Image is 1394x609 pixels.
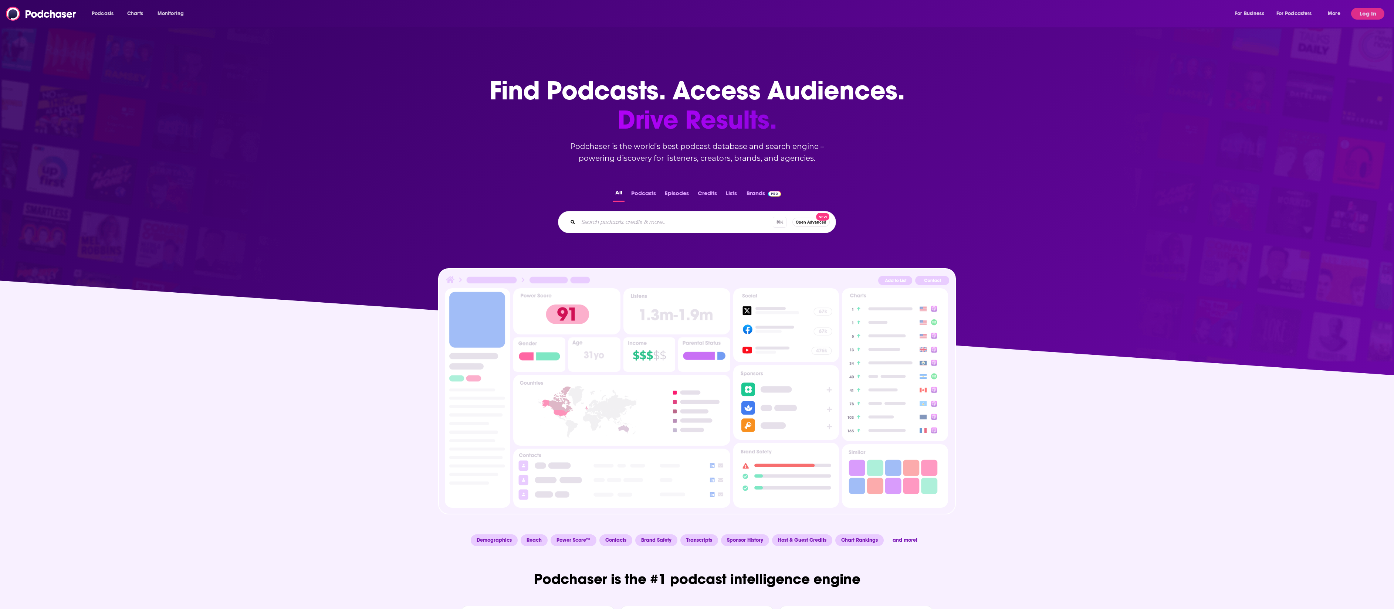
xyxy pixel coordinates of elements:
[558,211,836,233] div: Search podcasts, credits, & more...
[549,140,845,164] h2: Podchaser is the world’s best podcast database and search engine – powering discovery for listene...
[796,220,826,224] span: Open Advanced
[696,188,719,202] button: Credits
[1235,8,1264,19] span: For Business
[92,8,114,19] span: Podcasts
[127,8,143,19] span: Charts
[87,8,123,20] button: open menu
[680,534,718,546] span: Transcripts
[842,288,948,441] img: Podcast Insights Charts
[724,188,739,202] button: Lists
[835,534,884,546] span: Chart Rankings
[513,337,565,372] img: Podcast Insights Gender
[736,446,836,497] img: Podcast Insights Brand Safety
[773,217,786,228] span: ⌘ K
[599,534,632,546] span: Contacts
[678,337,730,372] img: Podcast Insights Parental Status
[445,275,949,288] img: Podcast Insights Header
[1230,8,1273,20] button: open menu
[471,534,518,546] span: Demographics
[733,288,839,362] img: Podcast Socials
[6,7,77,21] img: Podchaser - Follow, Share and Rate Podcasts
[1276,8,1312,19] span: For Podcasters
[1323,8,1350,20] button: open menu
[635,534,677,546] span: Brand Safety
[721,534,769,546] span: Sponsor History
[816,213,829,221] span: New
[158,8,184,19] span: Monitoring
[623,288,730,334] img: Podcast Insights Listens
[490,76,905,135] h1: Find Podcasts. Access Audiences.
[521,534,548,546] span: Reach
[629,188,658,202] button: Podcasts
[772,534,832,546] span: Host & Guest Credits
[768,191,781,197] img: Podchaser Pro
[152,8,193,20] button: open menu
[1351,8,1384,20] button: Log In
[747,188,781,202] a: BrandsPodchaser Pro
[513,449,730,508] img: Podcast Insights Contacts
[568,337,620,372] img: Podcast Insights Age
[551,534,596,546] span: Power Score™
[663,188,691,202] button: Episodes
[613,188,625,202] button: All
[513,375,730,445] img: Podcast Insights Countries
[460,570,934,588] h2: Podchaser is the #1 podcast intelligence engine
[845,447,945,497] img: Podcast Insights Similar Podcasts
[623,337,676,372] img: Podcast Insights Income
[1272,8,1323,20] button: open menu
[490,105,905,135] span: Drive Results.
[887,534,923,546] span: and more!
[733,365,839,440] img: Podcast Sponsors
[122,8,148,20] a: Charts
[1328,8,1340,19] span: More
[578,216,773,228] input: Search podcasts, credits, & more...
[513,288,620,334] img: Podcast Insights Power score
[792,218,830,227] button: Open AdvancedNew
[448,291,507,489] img: Podcast Insights Sidebar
